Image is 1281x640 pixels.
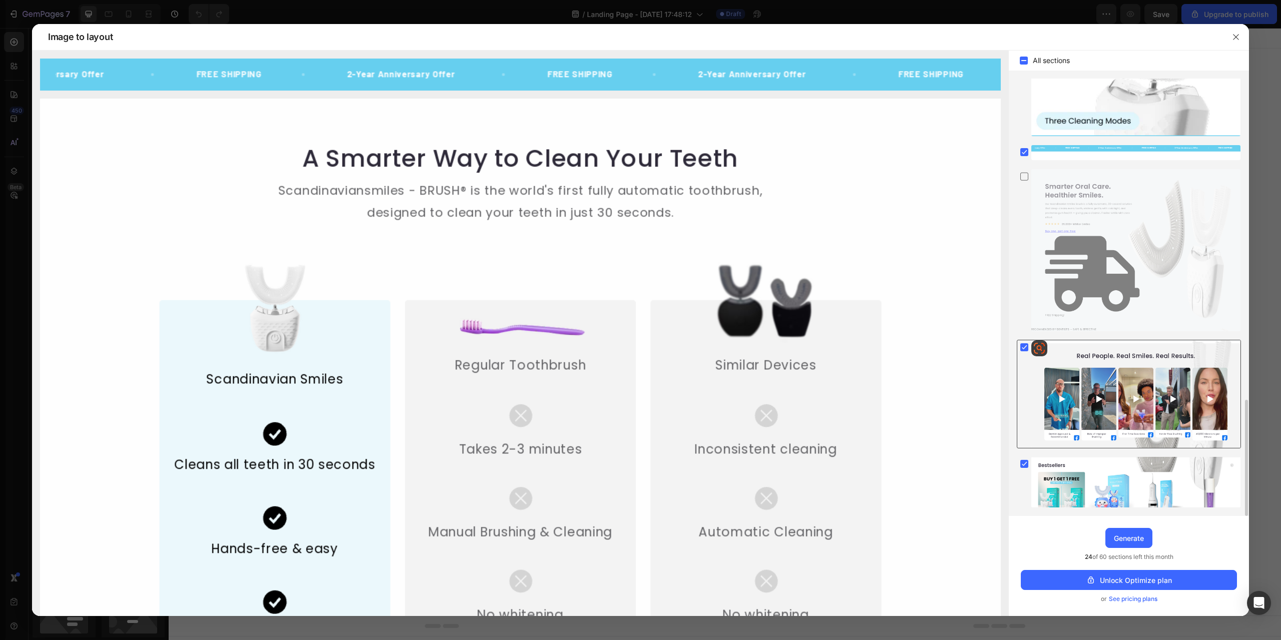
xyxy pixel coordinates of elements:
[1033,342,1045,354] img: svg+xml,%3Csvg%20xmlns%3D%22http%3A%2F%2Fwww.w3.org%2F2000%2Fsvg%22%20width%3D%2224%22%20height%3...
[1109,594,1157,604] span: See pricing plans
[1105,528,1152,548] button: Generate
[1033,55,1070,67] span: All sections
[484,329,552,349] button: Add sections
[1021,570,1237,590] button: Unlock Optimize plan
[1085,552,1173,562] span: of 60 sections left this month
[48,31,113,43] span: Image to layout
[1086,575,1172,585] div: Unlock Optimize plan
[489,385,623,393] div: Start with Generating from URL or image
[1114,533,1144,543] div: Generate
[1085,553,1092,560] span: 24
[1247,591,1271,615] div: Open Intercom Messenger
[1021,594,1237,604] div: or
[558,329,629,349] button: Add elements
[496,309,617,321] div: Start with Sections from sidebar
